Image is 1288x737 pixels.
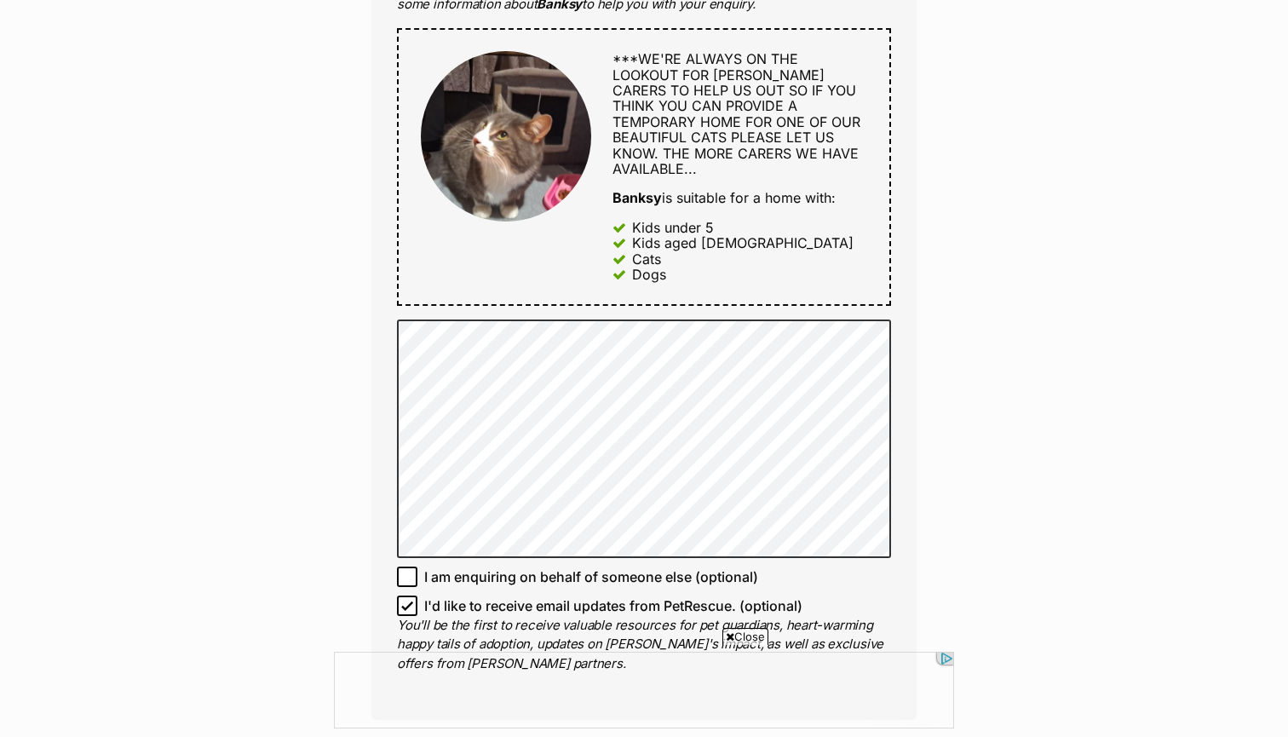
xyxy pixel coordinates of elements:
[632,220,714,235] div: Kids under 5
[397,616,891,674] p: You'll be the first to receive valuable resources for pet guardians, heart-warming happy tails of...
[421,51,591,222] img: Banksy
[424,567,758,587] span: I am enquiring on behalf of someone else (optional)
[612,189,662,206] strong: Banksy
[612,50,860,177] span: ***WE'RE ALWAYS ON THE LOOKOUT FOR [PERSON_NAME] CARERS TO HELP US OUT SO IF YOU THINK YOU CAN PR...
[632,235,854,250] div: Kids aged [DEMOGRAPHIC_DATA]
[612,190,867,205] div: is suitable for a home with:
[632,267,666,282] div: Dogs
[722,628,768,645] span: Close
[334,652,954,728] iframe: Advertisement
[632,251,661,267] div: Cats
[424,596,802,616] span: I'd like to receive email updates from PetRescue. (optional)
